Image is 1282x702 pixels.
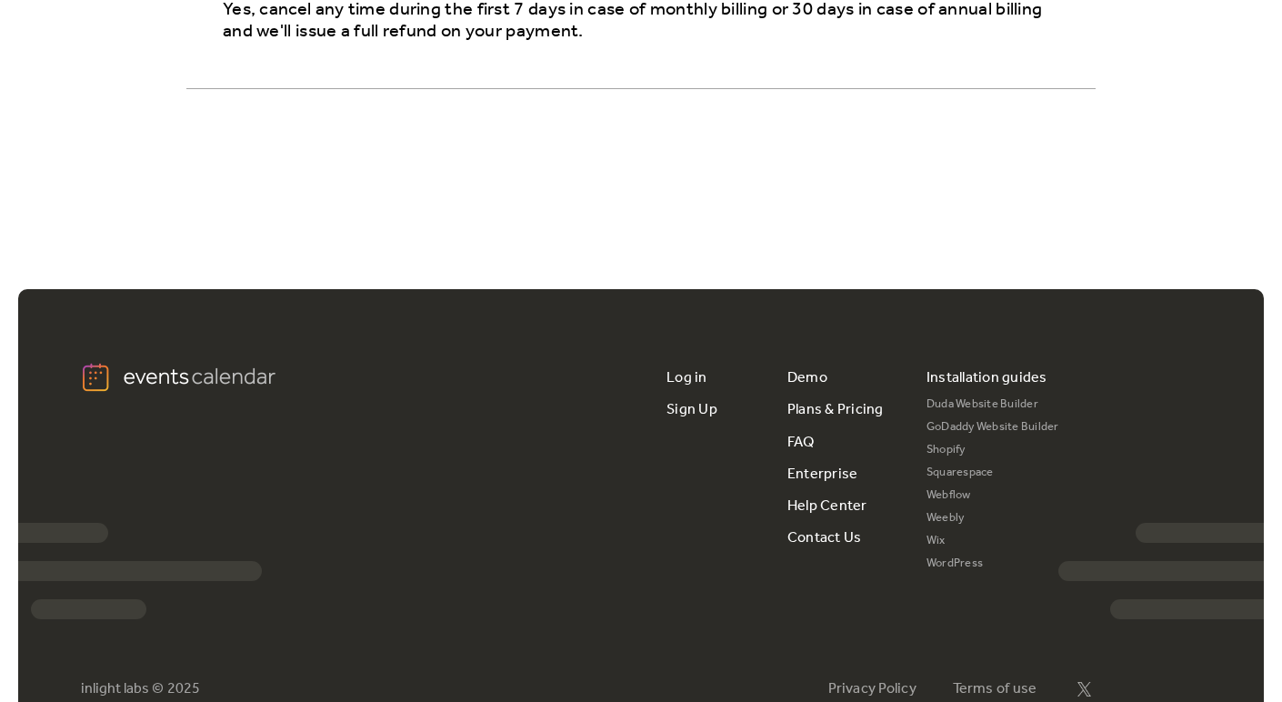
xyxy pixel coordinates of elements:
[953,680,1037,697] a: Terms of use
[926,416,1059,439] a: GoDaddy Website Builder
[926,439,1059,462] a: Shopify
[81,680,164,697] div: inlight labs ©
[926,462,1059,485] a: Squarespace
[787,458,857,490] a: Enterprise
[926,553,1059,576] a: WordPress
[926,362,1047,394] div: Installation guides
[926,530,1059,553] a: Wix
[787,490,867,522] a: Help Center
[787,426,815,458] a: FAQ
[666,362,706,394] a: Log in
[167,680,200,697] div: 2025
[787,394,884,426] a: Plans & Pricing
[926,507,1059,530] a: Weebly
[666,394,717,426] a: Sign Up
[828,680,916,697] a: Privacy Policy
[787,362,827,394] a: Demo
[787,522,861,554] a: Contact Us
[926,394,1059,416] a: Duda Website Builder
[926,485,1059,507] a: Webflow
